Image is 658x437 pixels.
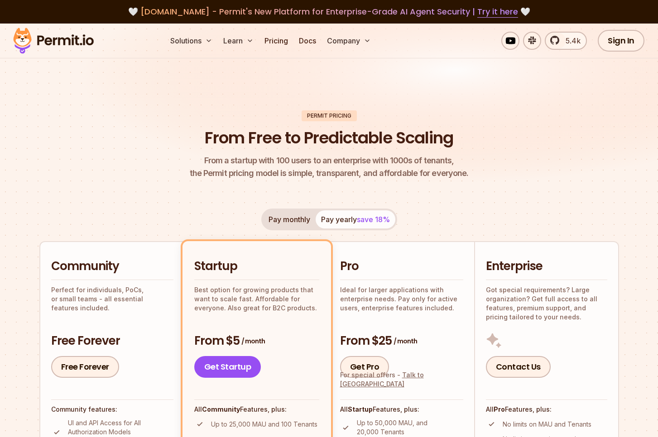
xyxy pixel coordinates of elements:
[167,32,216,50] button: Solutions
[22,5,636,18] div: 🤍 🤍
[340,405,463,414] h4: All Features, plus:
[295,32,320,50] a: Docs
[494,405,505,413] strong: Pro
[340,370,463,389] div: For special offers -
[194,356,261,378] a: Get Startup
[598,30,644,52] a: Sign In
[51,356,119,378] a: Free Forever
[190,154,469,167] span: From a startup with 100 users to an enterprise with 1000s of tenants,
[205,127,453,149] h1: From Free to Predictable Scaling
[202,405,240,413] strong: Community
[340,356,389,378] a: Get Pro
[486,285,607,322] p: Got special requirements? Large organization? Get full access to all features, premium support, a...
[211,420,317,429] p: Up to 25,000 MAU and 100 Tenants
[486,356,551,378] a: Contact Us
[263,210,316,228] button: Pay monthly
[486,405,607,414] h4: All Features, plus:
[357,418,463,437] p: Up to 50,000 MAU, and 20,000 Tenants
[340,258,463,275] h2: Pro
[190,154,469,180] p: the Permit pricing model is simple, transparent, and affordable for everyone.
[394,337,417,346] span: / month
[51,258,173,275] h2: Community
[340,333,463,349] h3: From $25
[194,405,319,414] h4: All Features, plus:
[477,6,518,18] a: Try it here
[51,333,173,349] h3: Free Forever
[545,32,587,50] a: 5.4k
[302,110,357,121] div: Permit Pricing
[340,285,463,313] p: Ideal for larger applications with enterprise needs. Pay only for active users, enterprise featur...
[9,25,98,56] img: Permit logo
[194,285,319,313] p: Best option for growing products that want to scale fast. Affordable for everyone. Also great for...
[51,405,173,414] h4: Community features:
[51,285,173,313] p: Perfect for individuals, PoCs, or small teams - all essential features included.
[348,405,373,413] strong: Startup
[194,333,319,349] h3: From $5
[241,337,265,346] span: / month
[220,32,257,50] button: Learn
[323,32,375,50] button: Company
[486,258,607,275] h2: Enterprise
[261,32,292,50] a: Pricing
[140,6,518,17] span: [DOMAIN_NAME] - Permit's New Platform for Enterprise-Grade AI Agent Security |
[194,258,319,275] h2: Startup
[503,420,591,429] p: No limits on MAU and Tenants
[560,35,581,46] span: 5.4k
